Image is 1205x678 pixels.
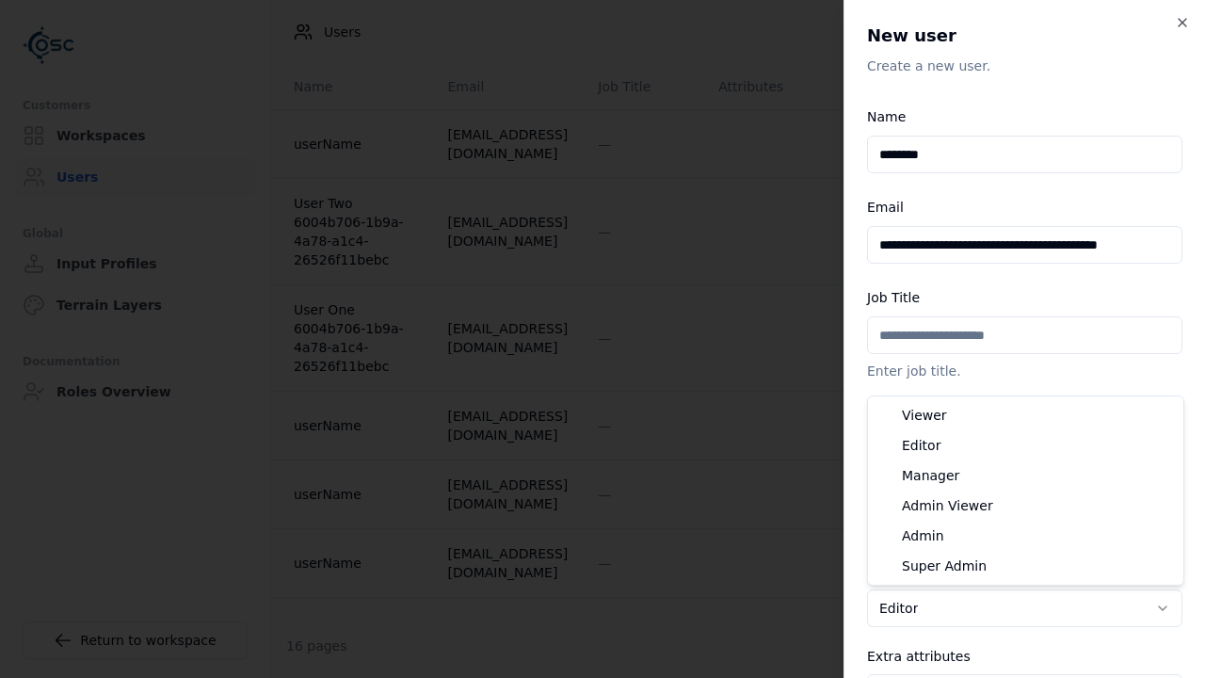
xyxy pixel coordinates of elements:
[902,496,993,515] span: Admin Viewer
[902,436,940,455] span: Editor
[902,466,959,485] span: Manager
[902,557,987,575] span: Super Admin
[902,406,947,425] span: Viewer
[902,526,944,545] span: Admin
